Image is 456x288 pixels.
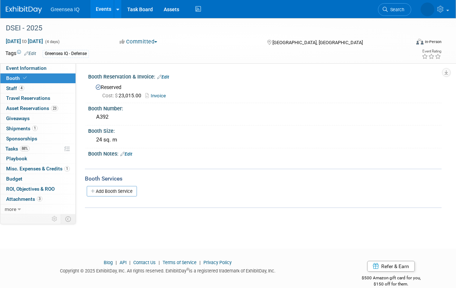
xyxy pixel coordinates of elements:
[20,146,30,151] span: 88%
[128,260,132,265] span: |
[120,260,126,265] a: API
[88,71,442,81] div: Booth Reservation & Invoice:
[104,260,113,265] a: Blog
[94,82,436,99] div: Reserved
[0,134,76,144] a: Sponsorships
[43,50,89,58] div: Greensea IQ - Defense
[6,65,47,71] span: Event Information
[272,40,363,45] span: [GEOGRAPHIC_DATA], [GEOGRAPHIC_DATA]
[6,166,70,171] span: Misc. Expenses & Credits
[145,93,169,98] a: Invoice
[5,266,330,274] div: Copyright © 2025 ExhibitDay, Inc. All rights reserved. ExhibitDay is a registered trademark of Ex...
[114,260,119,265] span: |
[5,146,30,152] span: Tasks
[422,50,441,53] div: Event Rating
[5,38,43,45] span: [DATE] [DATE]
[48,214,61,224] td: Personalize Event Tab Strip
[378,3,411,16] a: Search
[0,174,76,184] a: Budget
[0,154,76,164] a: Playbook
[6,156,27,161] span: Playbook
[0,73,76,83] a: Booth
[133,260,156,265] a: Contact Us
[6,105,58,111] span: Asset Reservations
[0,184,76,194] a: ROI, Objectives & ROO
[6,186,55,192] span: ROI, Objectives & ROO
[0,63,76,73] a: Event Information
[61,214,76,224] td: Toggle Event Tabs
[85,175,442,183] div: Booth Services
[51,7,79,12] span: Greensea IQ
[0,144,76,154] a: Tasks88%
[6,95,50,101] span: Travel Reservations
[94,111,436,123] div: A392
[0,204,76,214] a: more
[0,93,76,103] a: Travel Reservations
[6,196,42,202] span: Attachments
[0,164,76,174] a: Misc. Expenses & Credits1
[0,124,76,134] a: Shipments1
[117,38,160,46] button: Committed
[6,115,30,121] span: Giveaways
[32,126,38,131] span: 1
[6,6,42,13] img: ExhibitDay
[102,93,144,98] span: 23,015.00
[198,260,202,265] span: |
[388,7,404,12] span: Search
[5,50,36,58] td: Tags
[21,38,28,44] span: to
[51,106,58,111] span: 23
[341,270,442,287] div: $500 Amazon gift card for you,
[186,267,189,271] sup: ®
[3,22,404,35] div: DSEI - 2025
[88,148,442,158] div: Booth Notes:
[157,260,162,265] span: |
[19,85,24,91] span: 4
[6,126,38,131] span: Shipments
[102,93,119,98] span: Cost: $
[6,176,22,182] span: Budget
[421,3,434,16] img: Dawn D'Angelillo
[0,194,76,204] a: Attachments3
[88,126,442,135] div: Booth Size:
[5,206,16,212] span: more
[341,281,442,287] div: $150 off for them.
[94,134,436,145] div: 24 sq. m
[6,75,28,81] span: Booth
[163,260,197,265] a: Terms of Service
[0,103,76,113] a: Asset Reservations23
[0,84,76,93] a: Staff4
[23,76,27,80] i: Booth reservation complete
[157,75,169,80] a: Edit
[44,39,60,44] span: (4 days)
[203,260,232,265] a: Privacy Policy
[6,85,24,91] span: Staff
[120,152,132,157] a: Edit
[87,186,137,196] a: Add Booth Service
[88,103,442,112] div: Booth Number:
[64,166,70,171] span: 1
[425,39,442,45] div: In-Person
[6,136,37,141] span: Sponsorships
[37,196,42,202] span: 3
[367,261,415,272] a: Refer & Earn
[0,114,76,123] a: Giveaways
[416,39,423,45] img: Format-Inperson.png
[24,51,36,56] a: Edit
[378,38,442,48] div: Event Format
